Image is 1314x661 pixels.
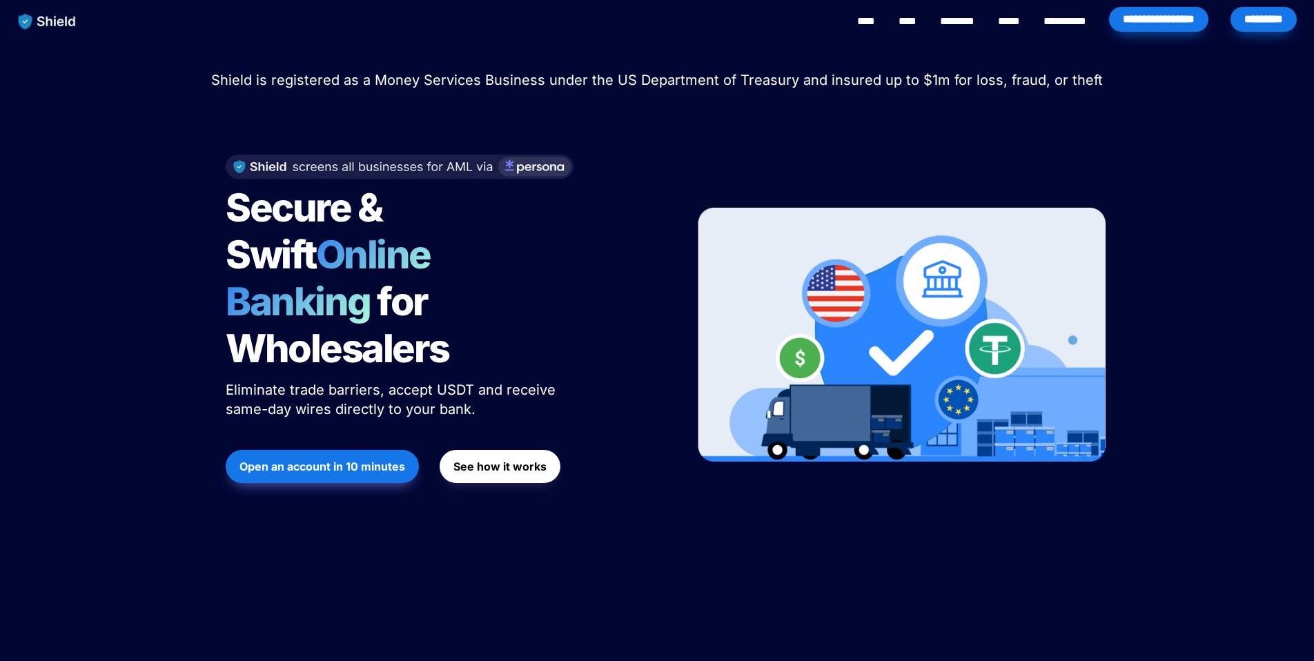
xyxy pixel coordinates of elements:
[453,460,547,473] strong: See how it works
[226,450,419,483] button: Open an account in 10 minutes
[12,7,83,36] img: website logo
[226,278,449,372] span: for Wholesalers
[226,382,560,417] span: Eliminate trade barriers, accept USDT and receive same-day wires directly to your bank.
[211,72,1103,88] span: Shield is registered as a Money Services Business under the US Department of Treasury and insured...
[226,184,389,278] span: Secure & Swift
[226,231,444,325] span: Online Banking
[239,460,405,473] strong: Open an account in 10 minutes
[440,450,560,483] button: See how it works
[226,443,419,490] a: Open an account in 10 minutes
[440,443,560,490] a: See how it works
